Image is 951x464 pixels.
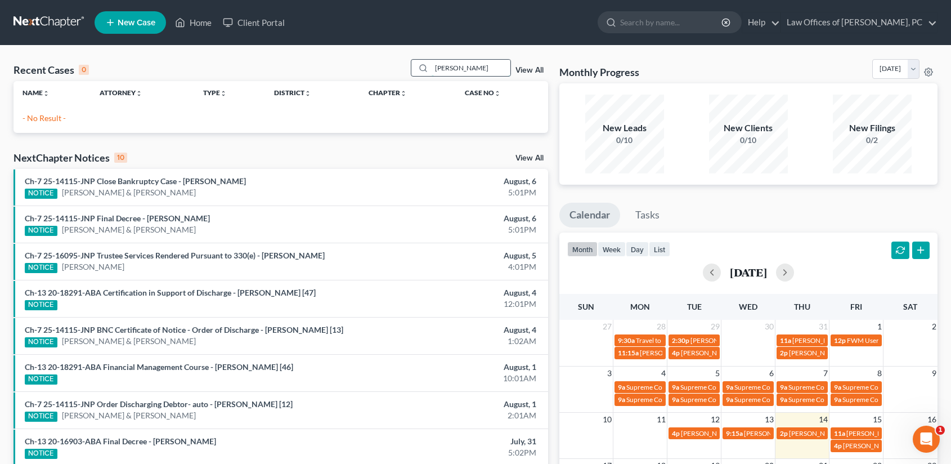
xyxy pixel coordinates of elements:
span: Supreme Convention. [680,395,744,404]
span: 2p [780,349,788,357]
a: [PERSON_NAME] [62,261,124,273]
a: Ch-7 25-14115-JNP Final Decree - [PERSON_NAME] [25,213,210,223]
span: 9 [931,367,937,380]
span: Supreme Convention. [734,395,799,404]
span: Tue [687,302,702,311]
div: 0 [79,65,89,75]
a: Typeunfold_more [203,88,227,97]
span: 10 [602,413,613,426]
span: 30 [764,320,775,333]
span: 11a [834,429,845,438]
span: 1 [876,320,883,333]
span: 9:30a [618,336,635,345]
a: Ch-7 25-14115-JNP Close Bankruptcy Case - [PERSON_NAME] [25,176,246,186]
a: View All [515,154,544,162]
a: [PERSON_NAME] & [PERSON_NAME] [62,410,196,421]
div: NOTICE [25,226,57,236]
span: 9:15a [726,429,743,438]
div: 10:01AM [374,373,537,384]
span: [PERSON_NAME] NO SHOW [PERSON_NAME]. Bkcy. [681,429,839,438]
span: 11 [656,413,667,426]
span: 9a [672,395,679,404]
span: Supreme Convention. [788,395,853,404]
span: Mon [630,302,650,311]
i: unfold_more [220,90,227,97]
span: [PERSON_NAME] Motion to Suppress. [640,349,753,357]
span: 14 [818,413,829,426]
span: 2 [931,320,937,333]
span: 4p [834,441,842,450]
div: August, 6 [374,176,537,187]
i: unfold_more [136,90,142,97]
i: unfold_more [400,90,407,97]
div: August, 4 [374,324,537,336]
span: 2p [780,429,788,438]
a: Calendar [559,203,620,227]
input: Search by name... [620,12,723,33]
span: 9a [780,383,787,391]
button: month [567,242,598,257]
span: 9a [780,395,787,404]
span: 3 [606,367,613,380]
span: Supreme Convention. [734,383,799,391]
span: 2:30p [672,336,689,345]
span: Travel to Court. [636,336,681,345]
span: 31 [818,320,829,333]
a: [PERSON_NAME] & [PERSON_NAME] [62,224,196,235]
i: unfold_more [304,90,311,97]
span: 1 [936,426,945,435]
span: 11:15a [618,349,639,357]
div: New Leads [585,122,664,135]
a: Client Portal [217,12,290,33]
span: 9a [834,395,841,404]
span: Supreme Convention. [842,395,907,404]
span: 9a [618,395,625,404]
span: [PERSON_NAME]. Bkcy. [681,349,752,357]
div: 4:01PM [374,261,537,273]
i: unfold_more [43,90,50,97]
button: list [649,242,670,257]
div: NOTICE [25,189,57,199]
a: [PERSON_NAME] & [PERSON_NAME] [62,336,196,347]
div: 12:01PM [374,298,537,310]
span: [PERSON_NAME]. Bkcy. $300. [789,429,879,438]
a: [PERSON_NAME] & [PERSON_NAME] [62,187,196,198]
span: 5 [714,367,721,380]
span: Sat [903,302,917,311]
div: August, 5 [374,250,537,261]
span: 4 [660,367,667,380]
span: Supreme Convention. [626,383,690,391]
a: Attorneyunfold_more [100,88,142,97]
div: NOTICE [25,374,57,385]
div: July, 31 [374,436,537,447]
span: Supreme Convention. [842,383,907,391]
div: New Clients [709,122,788,135]
span: 12 [710,413,721,426]
span: 16 [926,413,937,426]
span: Sun [578,302,594,311]
span: 4p [672,429,680,438]
div: August, 6 [374,213,537,224]
h2: [DATE] [730,266,767,278]
div: Recent Cases [14,63,89,77]
i: unfold_more [494,90,501,97]
div: NOTICE [25,412,57,422]
a: Nameunfold_more [23,88,50,97]
a: Ch-7 25-14115-JNP Order Discharging Debtor- auto - [PERSON_NAME] [12] [25,399,293,409]
a: Home [169,12,217,33]
span: Thu [794,302,810,311]
div: 0/10 [709,135,788,146]
span: 13 [764,413,775,426]
div: NextChapter Notices [14,151,127,164]
div: August, 1 [374,362,537,373]
div: NOTICE [25,300,57,310]
div: NOTICE [25,449,57,459]
div: 10 [114,153,127,163]
button: week [598,242,626,257]
a: Districtunfold_more [274,88,311,97]
div: 0/2 [833,135,912,146]
a: Case Nounfold_more [465,88,501,97]
span: 11a [780,336,791,345]
div: 5:02PM [374,447,537,458]
div: 0/10 [585,135,664,146]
